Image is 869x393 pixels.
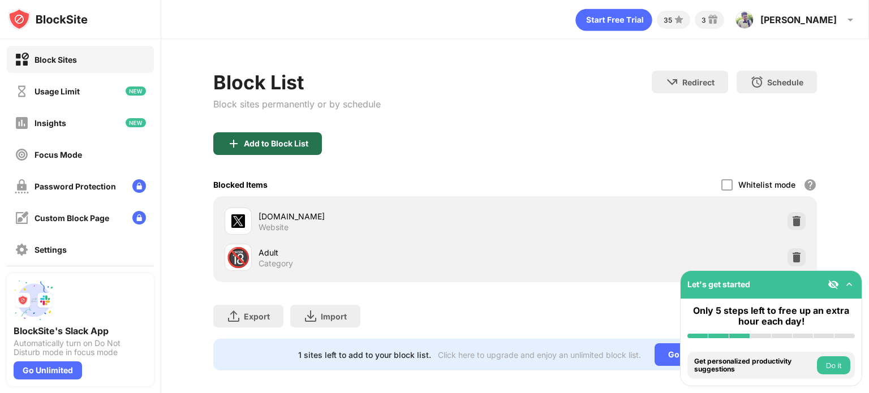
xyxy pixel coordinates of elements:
[687,279,750,289] div: Let's get started
[259,210,515,222] div: [DOMAIN_NAME]
[702,16,706,24] div: 3
[35,245,67,254] div: Settings
[8,8,88,31] img: logo-blocksite.svg
[694,357,814,374] div: Get personalized productivity suggestions
[844,279,855,290] img: omni-setup-toggle.svg
[664,16,672,24] div: 35
[15,211,29,225] img: customize-block-page-off.svg
[126,87,146,96] img: new-icon.svg
[259,258,293,269] div: Category
[35,55,77,64] div: Block Sites
[738,180,795,189] div: Whitelist mode
[655,343,732,366] div: Go Unlimited
[767,77,803,87] div: Schedule
[35,118,66,128] div: Insights
[213,98,381,110] div: Block sites permanently or by schedule
[15,243,29,257] img: settings-off.svg
[126,118,146,127] img: new-icon.svg
[35,213,109,223] div: Custom Block Page
[231,214,245,228] img: favicons
[575,8,652,31] div: animation
[706,13,720,27] img: reward-small.svg
[14,339,147,357] div: Automatically turn on Do Not Disturb mode in focus mode
[298,350,431,360] div: 1 sites left to add to your block list.
[438,350,641,360] div: Click here to upgrade and enjoy an unlimited block list.
[735,11,754,29] img: ACg8ocKCFFb6FcEHxsA9mbUOpetRMm371myep4WV1xytH-HUHU2BreBfAw=s96-c
[15,148,29,162] img: focus-off.svg
[15,84,29,98] img: time-usage-off.svg
[15,116,29,130] img: insights-off.svg
[15,179,29,193] img: password-protection-off.svg
[213,180,268,189] div: Blocked Items
[760,14,837,25] div: [PERSON_NAME]
[226,246,250,269] div: 🔞
[244,312,270,321] div: Export
[682,77,715,87] div: Redirect
[14,361,82,379] div: Go Unlimited
[35,150,82,159] div: Focus Mode
[259,247,515,258] div: Adult
[213,71,381,94] div: Block List
[14,325,147,336] div: BlockSite's Slack App
[259,222,289,232] div: Website
[35,182,116,191] div: Password Protection
[132,179,146,193] img: lock-menu.svg
[817,356,850,374] button: Do it
[321,312,347,321] div: Import
[132,211,146,224] img: lock-menu.svg
[35,87,80,96] div: Usage Limit
[672,13,686,27] img: points-small.svg
[15,53,29,67] img: block-on.svg
[687,305,855,327] div: Only 5 steps left to free up an extra hour each day!
[828,279,839,290] img: eye-not-visible.svg
[244,139,308,148] div: Add to Block List
[14,280,54,321] img: push-slack.svg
